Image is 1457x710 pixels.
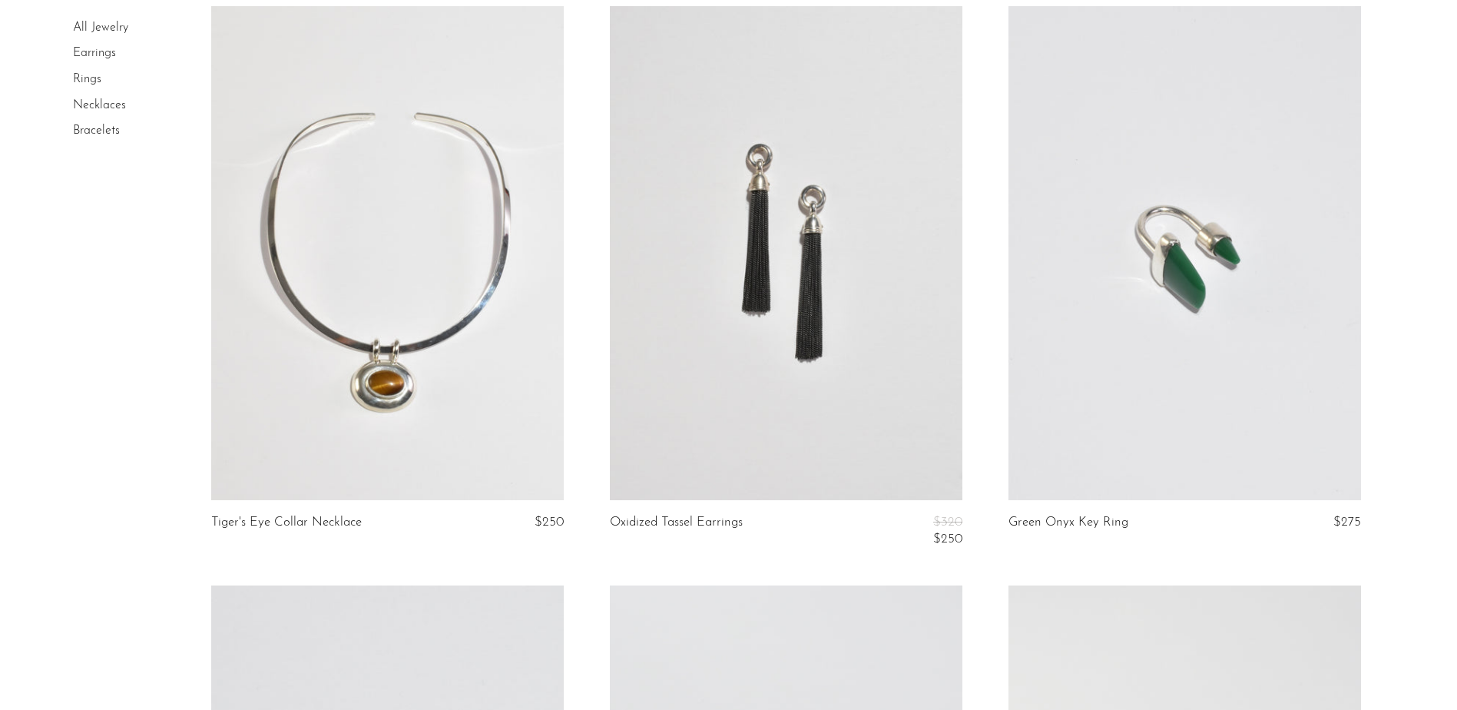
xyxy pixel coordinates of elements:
[73,124,120,137] a: Bracelets
[610,516,743,547] a: Oxidized Tassel Earrings
[73,48,116,60] a: Earrings
[211,516,362,529] a: Tiger's Eye Collar Necklace
[73,73,101,85] a: Rings
[73,22,128,34] a: All Jewelry
[933,516,962,529] span: $320
[1333,516,1361,529] span: $275
[1008,516,1128,529] a: Green Onyx Key Ring
[73,99,126,111] a: Necklaces
[535,516,564,529] span: $250
[933,532,962,546] span: $250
